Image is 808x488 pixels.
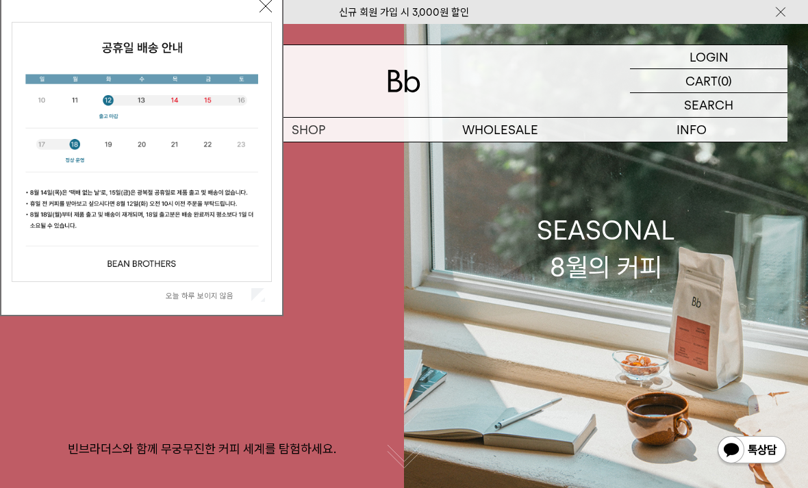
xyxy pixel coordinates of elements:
a: LOGIN [630,45,787,69]
img: 카카오톡 채널 1:1 채팅 버튼 [716,435,787,467]
p: SEARCH [684,93,733,117]
a: SHOP [212,118,404,142]
p: LOGIN [690,45,729,68]
img: cb63d4bbb2e6550c365f227fdc69b27f_113810.jpg [12,23,271,281]
p: (0) [718,69,732,92]
a: 신규 회원 가입 시 3,000원 할인 [339,6,469,18]
img: 로고 [388,70,420,92]
p: WHOLESALE [404,118,596,142]
div: SEASONAL 8월의 커피 [537,212,675,285]
p: CART [685,69,718,92]
a: CART (0) [630,69,787,93]
p: INFO [596,118,787,142]
label: 오늘 하루 보이지 않음 [166,291,249,300]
